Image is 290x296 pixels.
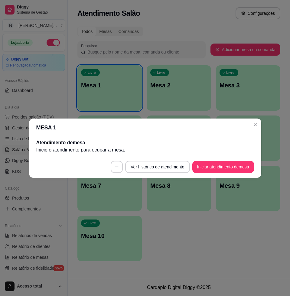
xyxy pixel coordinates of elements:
[192,161,254,173] button: Iniciar atendimento demesa
[36,139,254,146] h2: Atendimento de mesa
[29,119,261,137] header: MESA 1
[250,120,260,129] button: Close
[36,146,254,154] p: Inicie o atendimento para ocupar a mesa .
[125,161,190,173] button: Ver histórico de atendimento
